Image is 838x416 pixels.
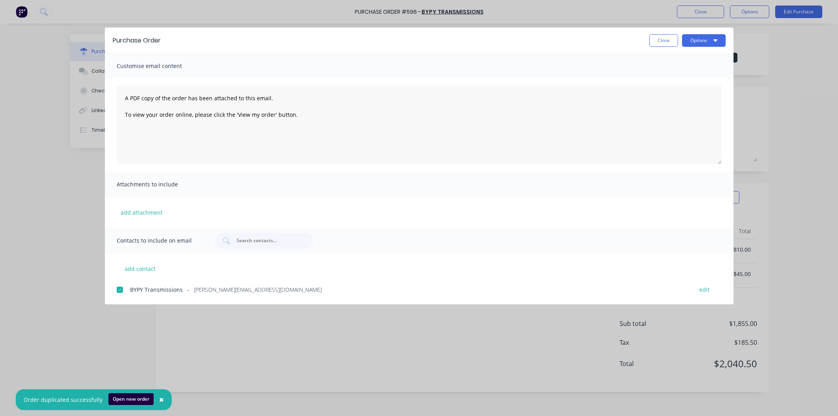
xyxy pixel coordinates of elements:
button: Close [649,34,678,47]
div: Purchase Order [113,36,161,45]
span: Customise email content [117,61,203,72]
button: add attachment [117,206,167,218]
span: [PERSON_NAME][EMAIL_ADDRESS][DOMAIN_NAME] [194,285,322,294]
span: × [159,394,164,405]
span: Attachments to include [117,179,203,190]
button: add contact [117,263,164,274]
span: - [187,285,189,294]
textarea: A PDF copy of the order has been attached to this email. To view your order online, please click ... [117,86,722,164]
span: Contacts to include on email [117,235,203,246]
button: edit [695,284,714,295]
div: Order duplicated successfully [24,396,103,404]
span: BYPY Transmissions [130,285,183,294]
button: Open new order [108,393,154,405]
button: Close [151,390,172,409]
button: Options [682,34,726,47]
input: Search contacts... [236,237,301,245]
